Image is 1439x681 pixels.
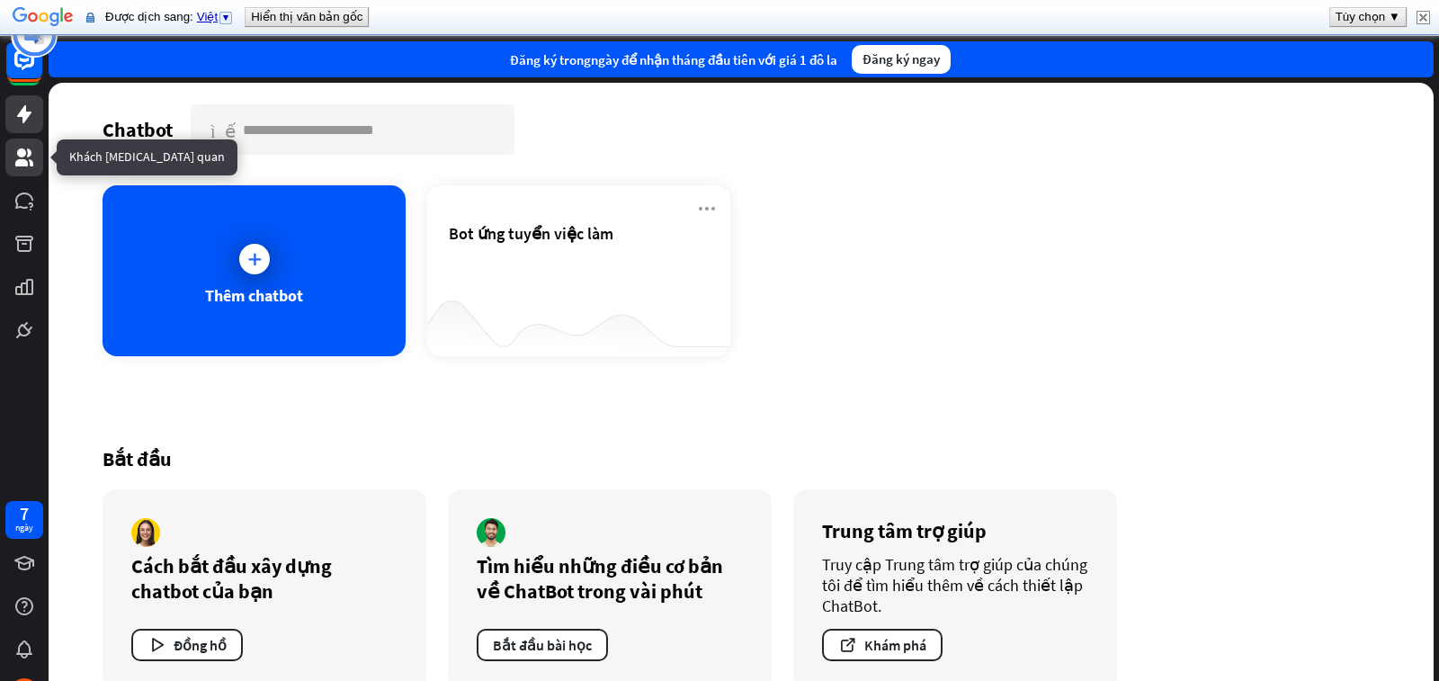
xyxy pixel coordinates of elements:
font: ngày để nhận tháng đầu tiên với giá 1 đô la [591,51,837,68]
font: Cách bắt đầu xây dựng chatbot của bạn [131,553,332,604]
img: Đóng [1417,11,1430,24]
button: Đồng hồ [131,629,243,661]
img: Google Dịch [13,5,74,31]
font: Trung tâm trợ giúp [822,518,987,543]
font: ngày [15,522,33,533]
button: Hiển thị văn bản gốc [246,8,368,26]
a: Việt [197,10,234,23]
font: Đồng hồ [174,636,227,654]
font: Bắt đầu bài học [493,636,592,654]
button: Mở tiện ích trò chuyện LiveChat [14,7,68,61]
span: Được dịch sang: [105,10,237,23]
span: Việt [197,10,218,23]
font: Tìm hiểu những điều cơ bản về ChatBot trong vài phút [477,553,723,604]
span: Bot ứng tuyển việc làm [449,223,613,244]
button: Bắt đầu bài học [477,629,608,661]
img: Nội dung của trang bảo mật này sẽ được gửi tới Google để dịch thông qua một kết nối an toàn. [86,11,94,24]
font: Thêm chatbot [205,285,303,306]
font: Truy cập Trung tâm trợ giúp của chúng tôi để tìm hiểu thêm về cách thiết lập ChatBot. [822,554,1087,616]
font: Đăng ký trong [510,51,591,68]
a: 7 ngày [5,501,43,539]
font: 7 [20,502,29,524]
button: Tùy chọn ▼ [1330,8,1406,26]
font: Bắt đầu [103,446,172,471]
img: tác giả [477,518,505,547]
font: Khám phá [864,636,926,654]
font: Đăng ký ngay [863,50,940,67]
button: Khám phá [822,629,943,661]
font: Chatbot [103,117,173,142]
img: tác giả [131,518,160,547]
